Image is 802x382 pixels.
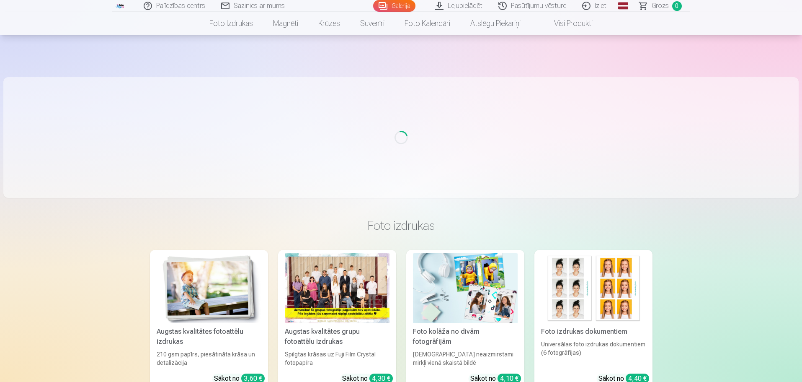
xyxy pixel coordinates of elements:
[410,327,521,347] div: Foto kolāža no divām fotogrāfijām
[153,350,265,367] div: 210 gsm papīrs, piesātināta krāsa un detalizācija
[531,12,603,35] a: Visi produkti
[157,253,261,323] img: Augstas kvalitātes fotoattēlu izdrukas
[413,253,518,323] img: Foto kolāža no divām fotogrāfijām
[652,1,669,11] span: Grozs
[116,3,125,8] img: /fa1
[350,12,395,35] a: Suvenīri
[263,12,308,35] a: Magnēti
[460,12,531,35] a: Atslēgu piekariņi
[153,327,265,347] div: Augstas kvalitātes fotoattēlu izdrukas
[541,253,646,323] img: Foto izdrukas dokumentiem
[395,12,460,35] a: Foto kalendāri
[410,350,521,367] div: [DEMOGRAPHIC_DATA] neaizmirstami mirkļi vienā skaistā bildē
[538,327,649,337] div: Foto izdrukas dokumentiem
[538,340,649,367] div: Universālas foto izdrukas dokumentiem (6 fotogrāfijas)
[308,12,350,35] a: Krūzes
[157,218,646,233] h3: Foto izdrukas
[281,350,393,367] div: Spilgtas krāsas uz Fuji Film Crystal fotopapīra
[672,1,682,11] span: 0
[281,327,393,347] div: Augstas kvalitātes grupu fotoattēlu izdrukas
[199,12,263,35] a: Foto izdrukas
